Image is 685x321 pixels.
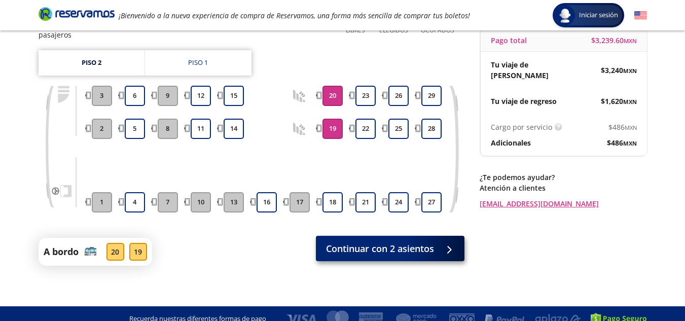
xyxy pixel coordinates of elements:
[158,192,178,212] button: 7
[44,245,79,259] p: A bordo
[106,243,124,261] div: 20
[224,86,244,106] button: 15
[601,65,637,76] span: $ 3,240
[355,119,376,139] button: 22
[575,10,622,20] span: Iniciar sesión
[191,119,211,139] button: 11
[145,50,251,76] a: Piso 1
[158,119,178,139] button: 8
[322,192,343,212] button: 18
[191,86,211,106] button: 12
[491,96,557,106] p: Tu viaje de regreso
[623,139,637,147] small: MXN
[316,236,464,261] button: Continuar con 2 asientos
[191,192,211,212] button: 10
[119,11,470,20] em: ¡Bienvenido a la nueva experiencia de compra de Reservamos, una forma más sencilla de comprar tus...
[257,192,277,212] button: 16
[625,124,637,131] small: MXN
[388,192,409,212] button: 24
[322,86,343,106] button: 20
[634,9,647,22] button: English
[624,37,637,45] small: MXN
[224,192,244,212] button: 13
[39,6,115,21] i: Brand Logo
[158,86,178,106] button: 9
[421,86,442,106] button: 29
[601,96,637,106] span: $ 1,620
[125,119,145,139] button: 5
[421,119,442,139] button: 28
[388,86,409,106] button: 26
[623,67,637,75] small: MXN
[491,35,527,46] p: Pago total
[188,58,208,68] div: Piso 1
[355,192,376,212] button: 21
[591,35,637,46] span: $ 3,239.60
[39,50,145,76] a: Piso 2
[92,192,112,212] button: 1
[491,122,552,132] p: Cargo por servicio
[125,192,145,212] button: 4
[480,183,647,193] p: Atención a clientes
[125,86,145,106] button: 6
[39,6,115,24] a: Brand Logo
[92,119,112,139] button: 2
[355,86,376,106] button: 23
[421,192,442,212] button: 27
[224,119,244,139] button: 14
[92,86,112,106] button: 3
[480,198,647,209] a: [EMAIL_ADDRESS][DOMAIN_NAME]
[608,122,637,132] span: $ 486
[623,98,637,105] small: MXN
[129,243,147,261] div: 19
[326,242,434,256] span: Continuar con 2 asientos
[322,119,343,139] button: 19
[491,137,531,148] p: Adicionales
[388,119,409,139] button: 25
[491,59,564,81] p: Tu viaje de [PERSON_NAME]
[480,172,647,183] p: ¿Te podemos ayudar?
[290,192,310,212] button: 17
[607,137,637,148] span: $ 486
